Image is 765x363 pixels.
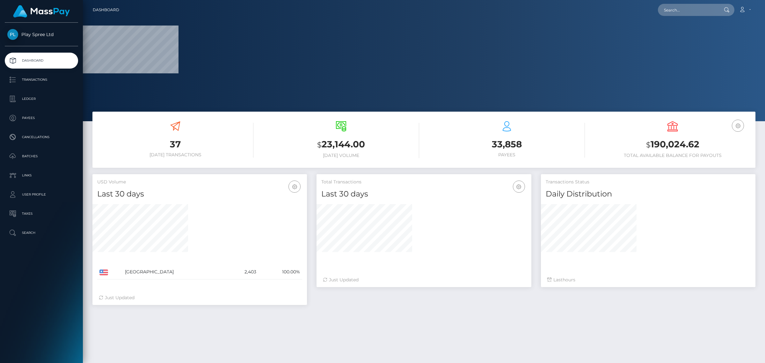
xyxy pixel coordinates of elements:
h4: Last 30 days [97,189,302,200]
small: $ [646,140,651,149]
a: Search [5,225,78,241]
p: User Profile [7,190,76,199]
a: Links [5,167,78,183]
div: Just Updated [323,277,525,283]
h3: 23,144.00 [263,138,419,151]
a: Dashboard [5,53,78,69]
p: Dashboard [7,56,76,65]
h3: 33,858 [429,138,585,151]
a: Transactions [5,72,78,88]
td: 2,403 [227,265,259,279]
a: Ledger [5,91,78,107]
p: Cancellations [7,132,76,142]
h6: Total Available Balance for Payouts [594,153,751,158]
h3: 37 [97,138,253,151]
div: Last hours [547,277,749,283]
h5: USD Volume [97,179,302,185]
p: Search [7,228,76,238]
p: Payees [7,113,76,123]
p: Links [7,171,76,180]
span: Play Spree Ltd [5,32,78,37]
p: Transactions [7,75,76,85]
a: User Profile [5,187,78,203]
img: US.png [99,270,108,275]
a: Batches [5,148,78,164]
small: $ [317,140,322,149]
h3: 190,024.62 [594,138,751,151]
p: Batches [7,152,76,161]
h5: Total Transactions [321,179,526,185]
h4: Daily Distribution [546,189,751,200]
p: Taxes [7,209,76,219]
a: Cancellations [5,129,78,145]
h6: [DATE] Volume [263,153,419,158]
h6: [DATE] Transactions [97,152,253,158]
img: MassPay Logo [13,5,70,18]
a: Taxes [5,206,78,222]
h4: Last 30 days [321,189,526,200]
h5: Transactions Status [546,179,751,185]
a: Payees [5,110,78,126]
img: Play Spree Ltd [7,29,18,40]
input: Search... [658,4,718,16]
td: 100.00% [259,265,302,279]
p: Ledger [7,94,76,104]
h6: Payees [429,152,585,158]
div: Just Updated [99,294,301,301]
td: [GEOGRAPHIC_DATA] [123,265,227,279]
a: Dashboard [93,3,119,17]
